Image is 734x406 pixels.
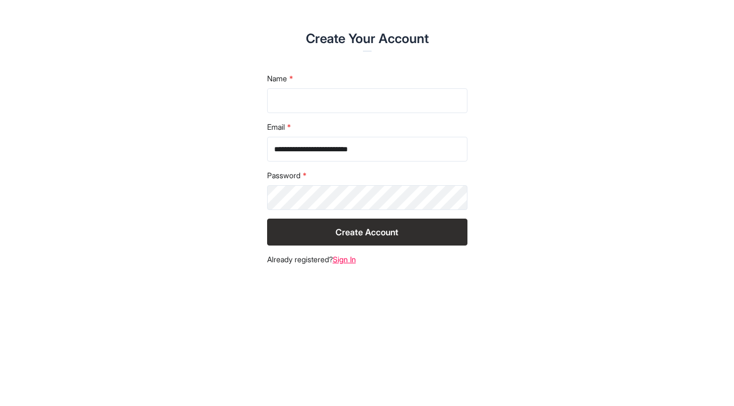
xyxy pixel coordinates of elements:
[267,122,467,132] label: Email
[267,170,467,181] label: Password
[267,73,467,84] label: Name
[267,219,467,246] button: Create Account
[92,30,643,47] h2: Create Your Account
[267,254,467,265] footer: Already registered?
[333,255,356,264] a: Sign In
